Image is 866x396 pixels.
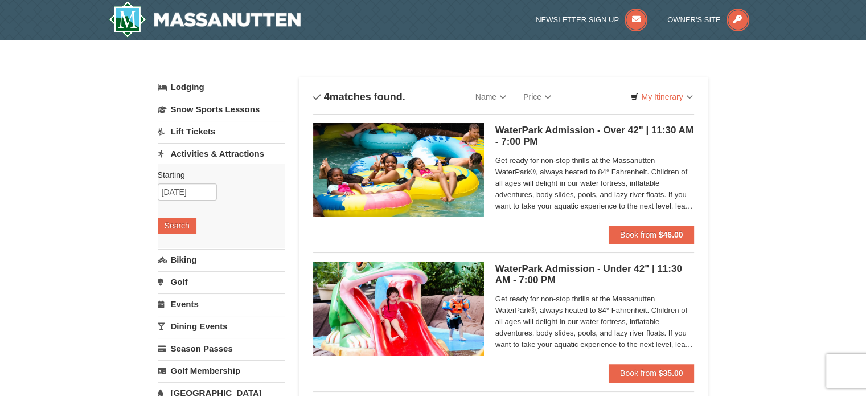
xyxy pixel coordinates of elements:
a: Lodging [158,77,285,97]
h4: matches found. [313,91,405,103]
a: Price [515,85,560,108]
h5: WaterPark Admission - Under 42" | 11:30 AM - 7:00 PM [495,263,695,286]
a: Dining Events [158,316,285,337]
span: 4 [324,91,330,103]
strong: $35.00 [659,369,683,378]
a: Lift Tickets [158,121,285,142]
a: Golf [158,271,285,292]
a: Owner's Site [667,15,749,24]
button: Book from $35.00 [609,364,695,382]
button: Search [158,218,196,234]
span: Newsletter Sign Up [536,15,619,24]
a: Events [158,293,285,315]
img: Massanutten Resort Logo [109,1,301,38]
a: Massanutten Resort [109,1,301,38]
strong: $46.00 [659,230,683,239]
span: Get ready for non-stop thrills at the Massanutten WaterPark®, always heated to 84° Fahrenheit. Ch... [495,293,695,350]
h5: WaterPark Admission - Over 42" | 11:30 AM - 7:00 PM [495,125,695,148]
a: Biking [158,249,285,270]
a: Snow Sports Lessons [158,99,285,120]
a: Name [467,85,515,108]
button: Book from $46.00 [609,226,695,244]
span: Owner's Site [667,15,721,24]
img: 6619917-1560-394ba125.jpg [313,123,484,217]
span: Book from [620,369,656,378]
a: Golf Membership [158,360,285,381]
a: My Itinerary [623,88,700,105]
span: Get ready for non-stop thrills at the Massanutten WaterPark®, always heated to 84° Fahrenheit. Ch... [495,155,695,212]
a: Newsletter Sign Up [536,15,647,24]
span: Book from [620,230,656,239]
label: Starting [158,169,276,181]
a: Activities & Attractions [158,143,285,164]
img: 6619917-1570-0b90b492.jpg [313,262,484,355]
a: Season Passes [158,338,285,359]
